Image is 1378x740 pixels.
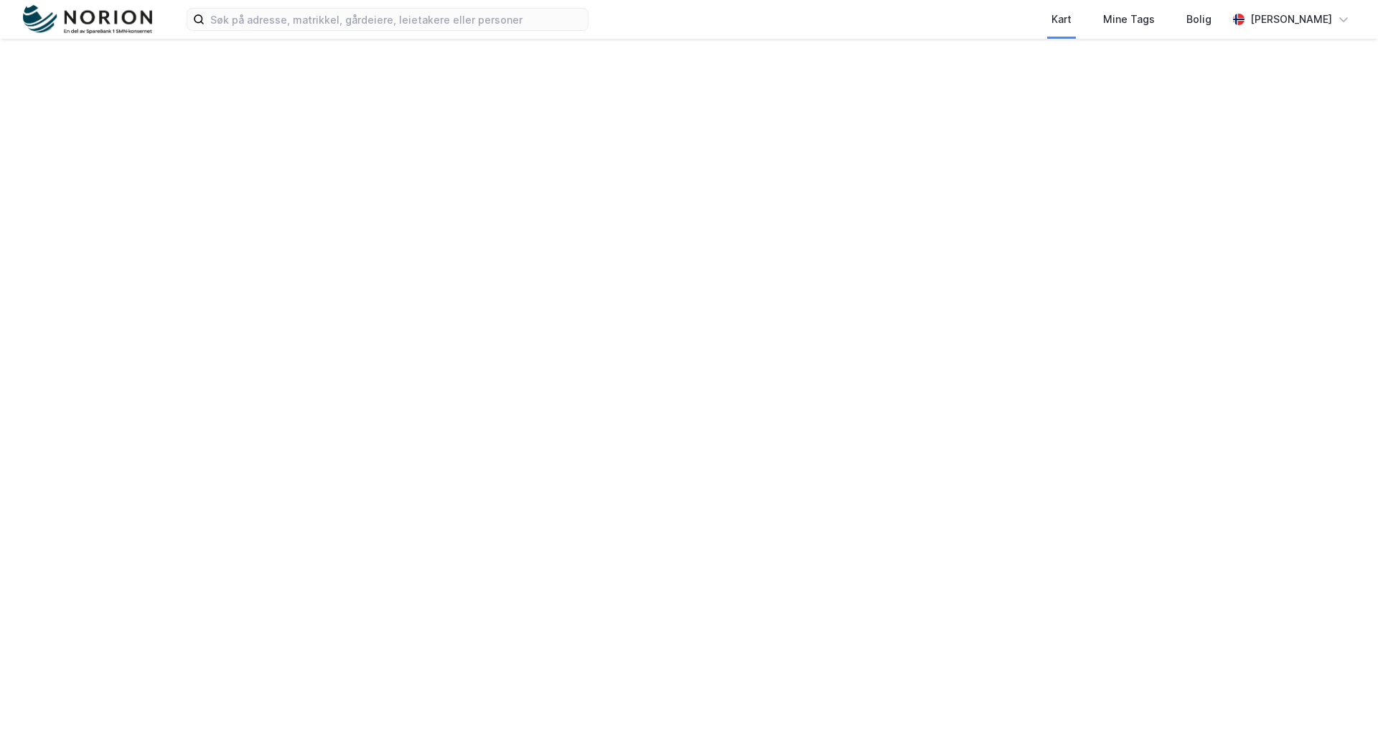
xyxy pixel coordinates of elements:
[1103,11,1155,28] div: Mine Tags
[1051,11,1072,28] div: Kart
[23,5,152,34] img: norion-logo.80e7a08dc31c2e691866.png
[1306,671,1378,740] iframe: Chat Widget
[1186,11,1211,28] div: Bolig
[1250,11,1332,28] div: [PERSON_NAME]
[205,9,588,30] input: Søk på adresse, matrikkel, gårdeiere, leietakere eller personer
